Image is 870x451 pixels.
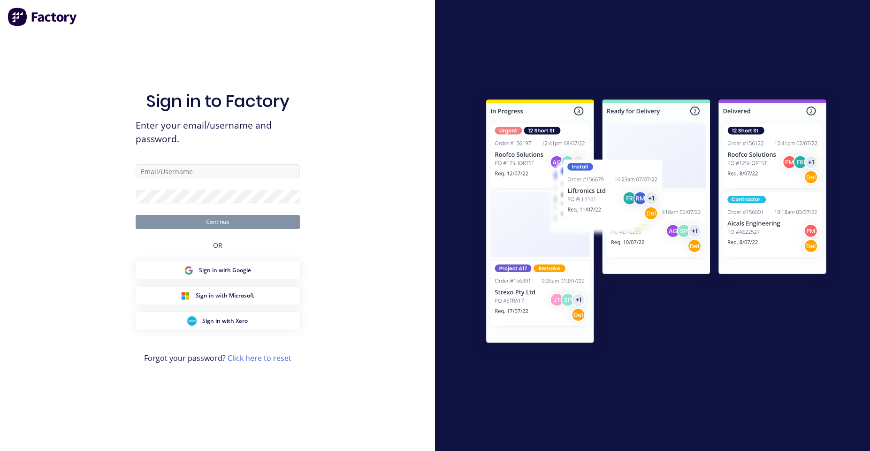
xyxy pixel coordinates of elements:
span: Sign in with Microsoft [196,291,254,300]
span: Forgot your password? [144,352,291,364]
div: OR [213,229,222,261]
img: Xero Sign in [187,316,197,326]
img: Google Sign in [184,266,193,275]
img: Sign in [466,81,847,365]
img: Factory [8,8,78,26]
button: Continue [136,215,300,229]
span: Enter your email/username and password. [136,119,300,146]
span: Sign in with Xero [202,317,248,325]
img: Microsoft Sign in [181,291,190,300]
input: Email/Username [136,164,300,178]
button: Xero Sign inSign in with Xero [136,312,300,330]
h1: Sign in to Factory [146,91,290,111]
a: Click here to reset [228,353,291,363]
span: Sign in with Google [199,266,251,275]
button: Google Sign inSign in with Google [136,261,300,279]
button: Microsoft Sign inSign in with Microsoft [136,287,300,305]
